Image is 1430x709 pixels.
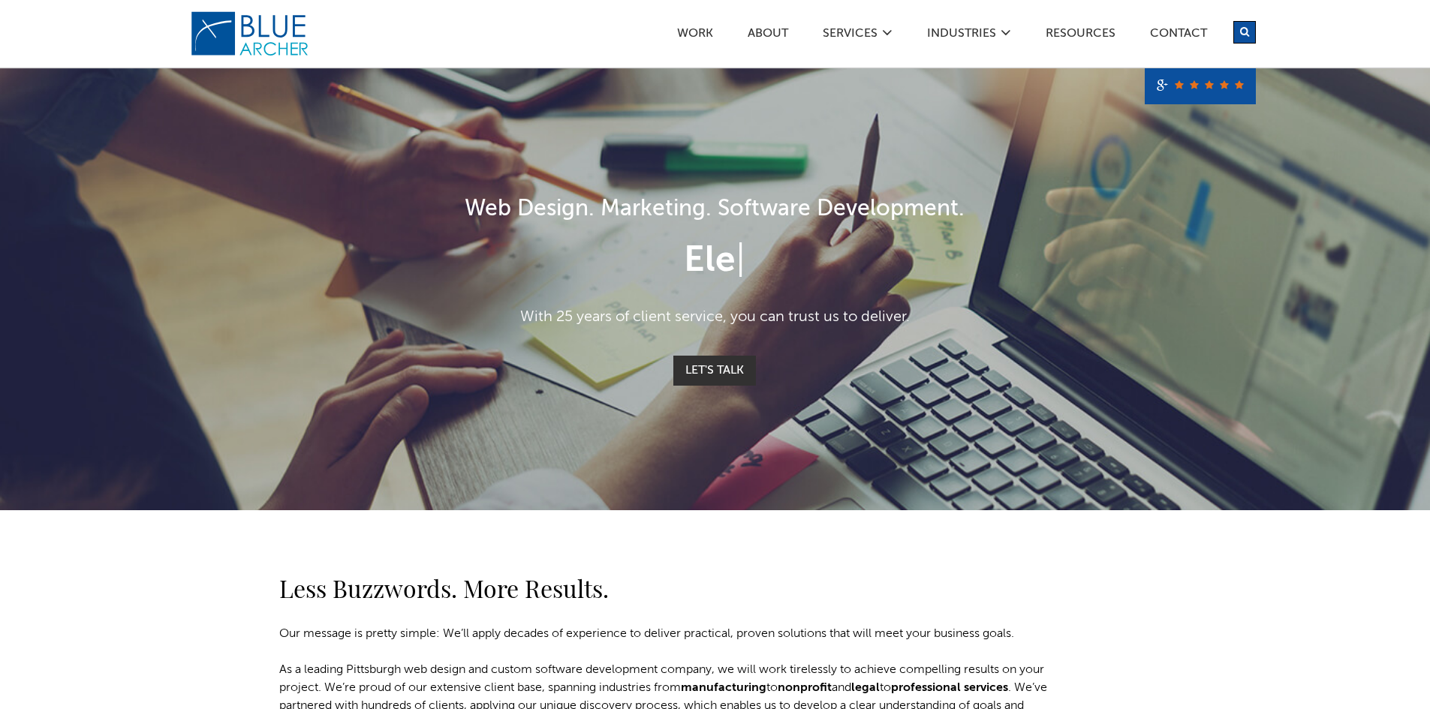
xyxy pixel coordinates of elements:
h1: Web Design. Marketing. Software Development. [280,193,1151,227]
img: Blue Archer Logo [190,11,310,57]
a: manufacturing [681,682,766,694]
a: Let's Talk [673,356,756,386]
a: nonprofit [778,682,832,694]
a: SERVICES [822,28,878,44]
p: With 25 years of client service, you can trust us to deliver. [280,306,1151,329]
a: Contact [1149,28,1208,44]
a: Industries [926,28,997,44]
a: professional services [891,682,1008,694]
a: ABOUT [747,28,789,44]
span: | [736,243,745,279]
a: Resources [1045,28,1116,44]
p: Our message is pretty simple: We’ll apply decades of experience to deliver practical, proven solu... [279,625,1060,643]
a: legal [851,682,880,694]
span: Ele [684,243,736,279]
a: Work [676,28,714,44]
h2: Less Buzzwords. More Results. [279,570,1060,606]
